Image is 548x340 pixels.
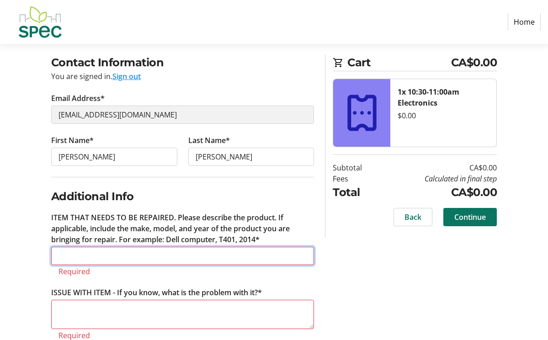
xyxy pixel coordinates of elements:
h2: Additional Info [51,188,314,205]
td: Subtotal [333,162,380,173]
strong: 1x 10:30-11:00am Electronics [398,87,459,108]
label: First Name* [51,135,94,146]
label: Last Name* [188,135,230,146]
img: SPEC's Logo [7,4,72,40]
h2: Contact Information [51,54,314,71]
div: $0.00 [398,110,489,121]
label: Email Address* [51,93,105,104]
span: Cart [347,54,451,71]
label: ITEM THAT NEEDS TO BE REPAIRED. Please describe the product. If applicable, include the make, mod... [51,212,314,245]
td: CA$0.00 [380,162,497,173]
button: Continue [443,208,497,226]
tr-error: Required [59,331,307,340]
td: Fees [333,173,380,184]
span: Back [404,212,421,223]
a: Home [508,13,541,31]
button: Sign out [112,71,141,82]
td: CA$0.00 [380,184,497,201]
td: Calculated in final step [380,173,497,184]
tr-error: Required [59,267,307,276]
button: Back [394,208,432,226]
span: CA$0.00 [451,54,497,71]
div: You are signed in. [51,71,314,82]
span: Continue [454,212,486,223]
label: ISSUE WITH ITEM - If you know, what is the problem with it?* [51,287,262,298]
td: Total [333,184,380,201]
